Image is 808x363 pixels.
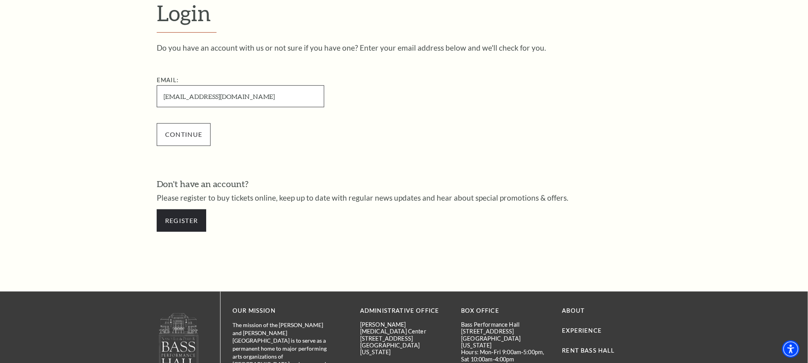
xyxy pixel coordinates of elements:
p: BOX OFFICE [461,306,550,316]
p: OUR MISSION [233,306,332,316]
p: [STREET_ADDRESS] [360,335,449,342]
label: Email: [157,77,179,83]
p: Hours: Mon-Fri 9:00am-5:00pm, Sat 10:00am-4:00pm [461,349,550,363]
p: Administrative Office [360,306,449,316]
p: [GEOGRAPHIC_DATA][US_STATE] [360,342,449,356]
a: Experience [562,327,602,334]
a: About [562,307,585,314]
input: Submit button [157,123,211,146]
p: [PERSON_NAME][MEDICAL_DATA] Center [360,321,449,335]
p: [GEOGRAPHIC_DATA][US_STATE] [461,335,550,349]
div: Accessibility Menu [782,340,800,358]
p: Do you have an account with us or not sure if you have one? Enter your email address below and we... [157,44,651,51]
p: Please register to buy tickets online, keep up to date with regular news updates and hear about s... [157,194,651,201]
p: [STREET_ADDRESS] [461,328,550,335]
a: Register [157,209,206,232]
input: Required [157,85,324,107]
a: Rent Bass Hall [562,347,615,354]
h3: Don't have an account? [157,178,651,190]
p: Bass Performance Hall [461,321,550,328]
